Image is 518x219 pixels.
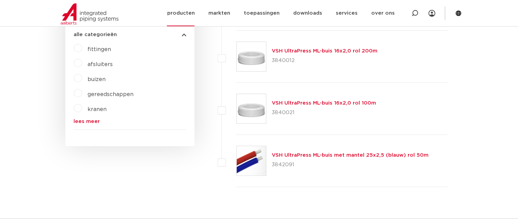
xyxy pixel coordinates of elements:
a: VSH UltraPress ML-buis met mantel 25x2,5 (blauw) rol 50m [272,153,428,158]
p: 3840012 [272,55,377,66]
a: gereedschappen [88,92,134,97]
a: VSH UltraPress ML-buis 16x2,0 rol 100m [272,100,376,106]
p: 3840021 [272,107,376,118]
img: Thumbnail for VSH UltraPress ML-buis 16x2,0 rol 200m [237,42,266,71]
a: VSH UltraPress ML-buis 16x2,0 rol 200m [272,48,377,53]
a: buizen [88,77,106,82]
p: 3842091 [272,159,428,170]
img: Thumbnail for VSH UltraPress ML-buis 16x2,0 rol 100m [237,94,266,123]
img: Thumbnail for VSH UltraPress ML-buis met mantel 25x2,5 (blauw) rol 50m [237,146,266,175]
a: lees meer [74,119,186,124]
a: kranen [88,107,107,112]
a: afsluiters [88,62,113,67]
button: alle categorieën [74,32,186,37]
a: fittingen [88,47,111,52]
span: alle categorieën [74,32,117,37]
